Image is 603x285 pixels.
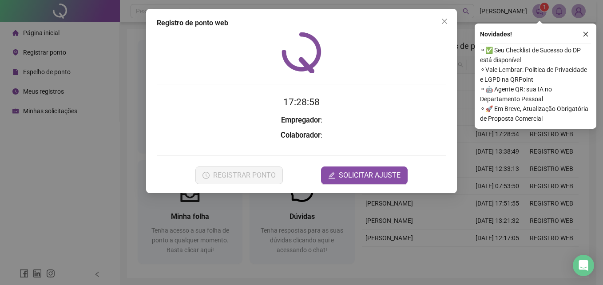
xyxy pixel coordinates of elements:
strong: Colaborador [281,131,321,139]
time: 17:28:58 [283,97,320,107]
span: close [583,31,589,37]
img: QRPoint [282,32,321,73]
span: ⚬ 🚀 Em Breve, Atualização Obrigatória de Proposta Comercial [480,104,591,123]
span: ⚬ Vale Lembrar: Política de Privacidade e LGPD na QRPoint [480,65,591,84]
span: ⚬ 🤖 Agente QR: sua IA no Departamento Pessoal [480,84,591,104]
strong: Empregador [281,116,321,124]
button: Close [437,14,452,28]
button: editSOLICITAR AJUSTE [321,166,408,184]
button: REGISTRAR PONTO [195,166,283,184]
h3: : [157,115,446,126]
span: SOLICITAR AJUSTE [339,170,401,181]
span: Novidades ! [480,29,512,39]
span: close [441,18,448,25]
span: ⚬ ✅ Seu Checklist de Sucesso do DP está disponível [480,45,591,65]
h3: : [157,130,446,141]
div: Open Intercom Messenger [573,255,594,276]
span: edit [328,172,335,179]
div: Registro de ponto web [157,18,446,28]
